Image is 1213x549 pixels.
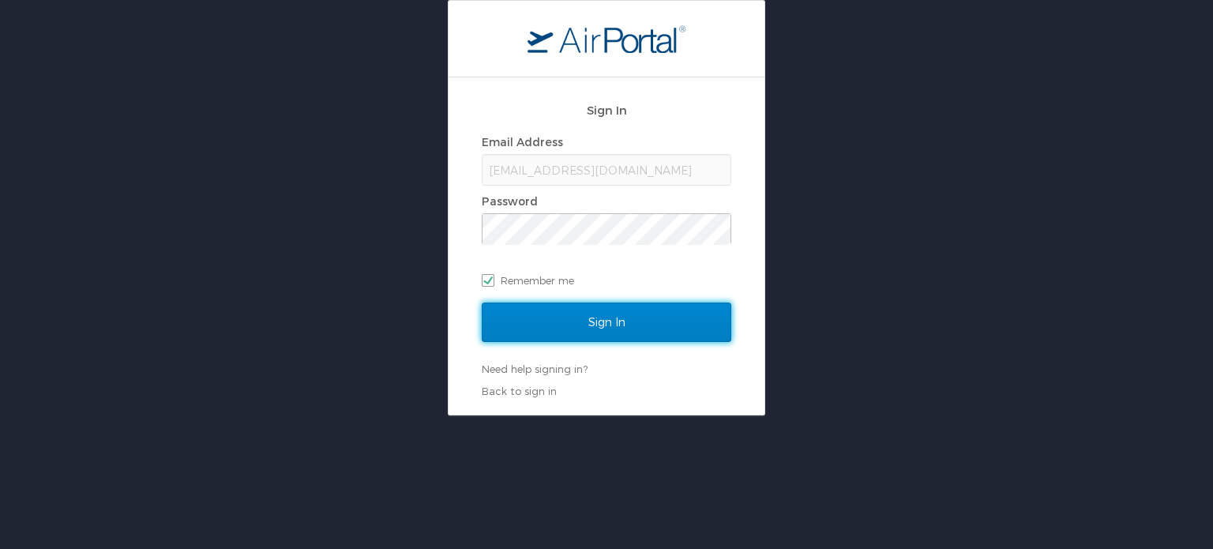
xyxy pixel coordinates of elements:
input: Sign In [482,303,731,342]
a: Back to sign in [482,385,557,397]
h2: Sign In [482,101,731,119]
label: Password [482,194,538,208]
img: logo [528,24,685,53]
label: Remember me [482,269,731,292]
a: Need help signing in? [482,363,588,375]
label: Email Address [482,135,563,149]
